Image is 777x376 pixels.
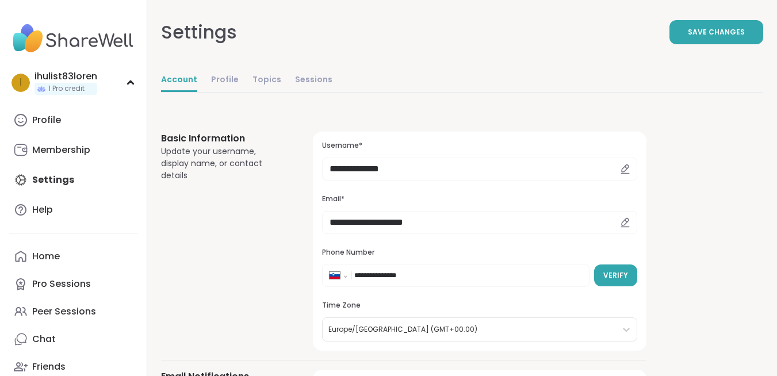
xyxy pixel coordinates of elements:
div: Home [32,250,60,263]
a: Account [161,69,197,92]
div: Update your username, display name, or contact details [161,145,285,182]
a: Profile [211,69,239,92]
div: Membership [32,144,90,156]
div: ihulist83loren [35,70,97,83]
img: ShareWell Nav Logo [9,18,137,59]
div: Chat [32,333,56,346]
button: Save Changes [669,20,763,44]
a: Sessions [295,69,332,92]
div: Settings [161,18,237,46]
div: Help [32,204,53,216]
a: Membership [9,136,137,164]
span: i [20,75,22,90]
a: Chat [9,325,137,353]
a: Pro Sessions [9,270,137,298]
a: Home [9,243,137,270]
a: Help [9,196,137,224]
h3: Email* [322,194,637,204]
div: Friends [32,360,66,373]
button: Verify [594,264,637,286]
h3: Phone Number [322,248,637,258]
h3: Username* [322,141,637,151]
a: Topics [252,69,281,92]
a: Peer Sessions [9,298,137,325]
span: 1 Pro credit [48,84,85,94]
span: Save Changes [688,27,745,37]
a: Profile [9,106,137,134]
div: Profile [32,114,61,126]
h3: Basic Information [161,132,285,145]
span: Verify [603,270,628,281]
div: Peer Sessions [32,305,96,318]
div: Pro Sessions [32,278,91,290]
h3: Time Zone [322,301,637,310]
